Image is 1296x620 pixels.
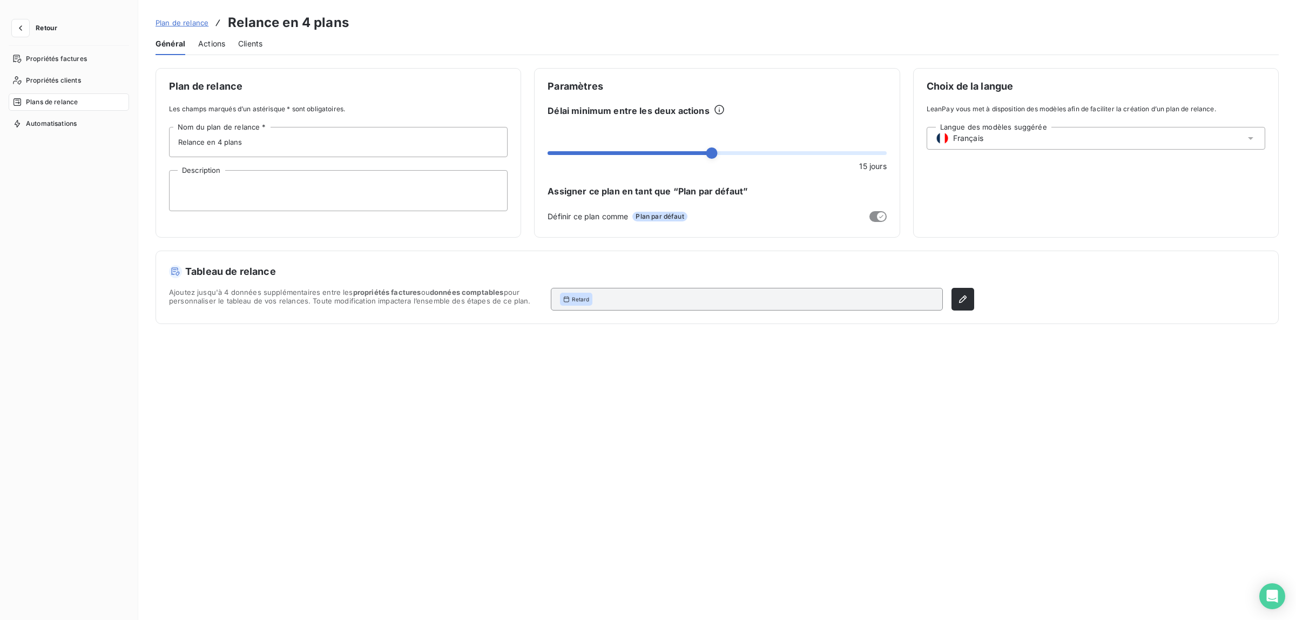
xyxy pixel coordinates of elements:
[26,76,81,85] span: Propriétés clients
[9,50,129,68] a: Propriétés factures
[169,264,974,279] h5: Tableau de relance
[156,18,208,27] span: Plan de relance
[572,295,589,303] span: Retard
[548,82,886,91] span: Paramètres
[169,104,508,114] span: Les champs marqués d’un astérisque * sont obligatoires.
[353,288,421,296] span: propriétés factures
[156,38,185,49] span: Général
[169,127,508,157] input: placeholder
[9,19,66,37] button: Retour
[430,288,504,296] span: données comptables
[26,54,87,64] span: Propriétés factures
[198,38,225,49] span: Actions
[156,17,208,28] a: Plan de relance
[238,38,262,49] span: Clients
[228,13,349,32] h3: Relance en 4 plans
[9,93,129,111] a: Plans de relance
[548,185,886,198] span: Assigner ce plan en tant que “Plan par défaut”
[953,133,983,144] span: Français
[548,104,709,117] span: Délai minimum entre les deux actions
[927,104,1265,114] span: LeanPay vous met à disposition des modèles afin de faciliter la création d’un plan de relance.
[9,115,129,132] a: Automatisations
[169,288,542,311] span: Ajoutez jusqu'à 4 données supplémentaires entre les ou pour personnaliser le tableau de vos relan...
[26,97,78,107] span: Plans de relance
[859,160,886,172] span: 15 jours
[26,119,77,129] span: Automatisations
[632,212,687,221] span: Plan par défaut
[927,82,1265,91] span: Choix de la langue
[1259,583,1285,609] div: Open Intercom Messenger
[36,25,57,31] span: Retour
[169,82,508,91] span: Plan de relance
[9,72,129,89] a: Propriétés clients
[548,211,628,222] span: Définir ce plan comme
